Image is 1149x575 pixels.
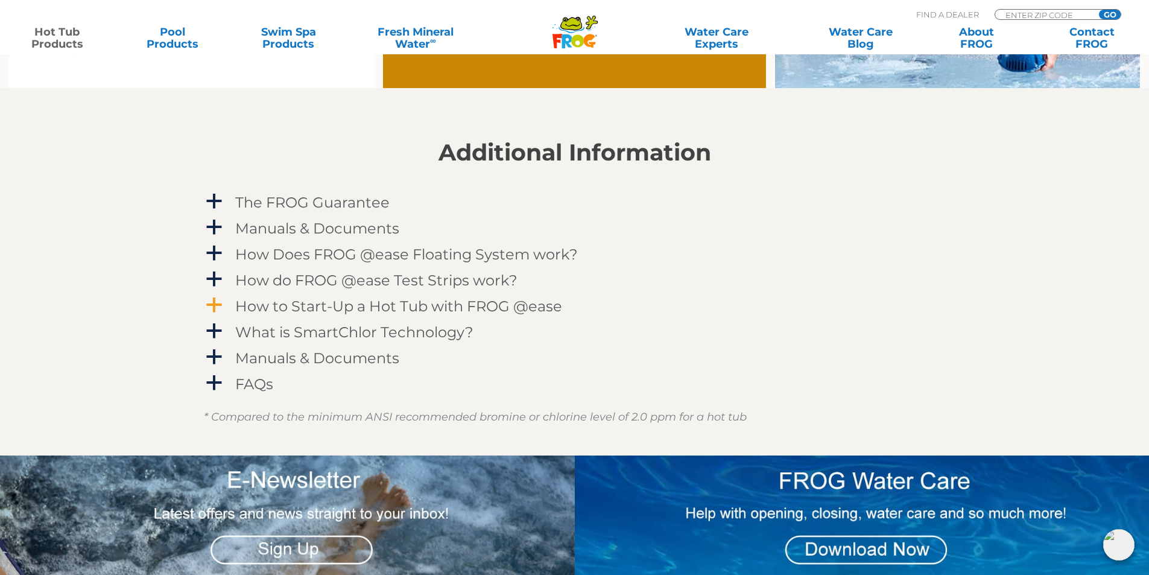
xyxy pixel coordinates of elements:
[205,322,223,340] span: a
[916,9,979,20] p: Find A Dealer
[815,26,905,50] a: Water CareBlog
[205,374,223,392] span: a
[430,36,436,45] sup: ∞
[235,194,390,211] h4: The FROG Guarantee
[204,410,747,424] em: * Compared to the minimum ANSI recommended bromine or chlorine level of 2.0 ppm for a hot tub
[128,26,218,50] a: PoolProducts
[644,26,790,50] a: Water CareExperts
[931,26,1021,50] a: AboutFROG
[1004,10,1086,20] input: Zip Code Form
[235,350,399,366] h4: Manuals & Documents
[235,376,273,392] h4: FAQs
[204,373,946,395] a: a FAQs
[235,220,399,237] h4: Manuals & Documents
[235,298,562,314] h4: How to Start-Up a Hot Tub with FROG @ease
[1103,529,1135,561] img: openIcon
[204,269,946,291] a: a How do FROG @ease Test Strips work?
[205,270,223,288] span: a
[1047,26,1137,50] a: ContactFROG
[204,191,946,214] a: a The FROG Guarantee
[244,26,334,50] a: Swim SpaProducts
[204,321,946,343] a: a What is SmartChlor Technology?
[205,348,223,366] span: a
[235,324,473,340] h4: What is SmartChlor Technology?
[12,26,102,50] a: Hot TubProducts
[205,192,223,211] span: a
[204,295,946,317] a: a How to Start-Up a Hot Tub with FROG @ease
[204,347,946,369] a: a Manuals & Documents
[235,246,578,262] h4: How Does FROG @ease Floating System work?
[235,272,518,288] h4: How do FROG @ease Test Strips work?
[205,218,223,237] span: a
[205,244,223,262] span: a
[1099,10,1121,19] input: GO
[204,217,946,240] a: a Manuals & Documents
[204,139,946,166] h2: Additional Information
[359,26,472,50] a: Fresh MineralWater∞
[204,243,946,265] a: a How Does FROG @ease Floating System work?
[205,296,223,314] span: a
